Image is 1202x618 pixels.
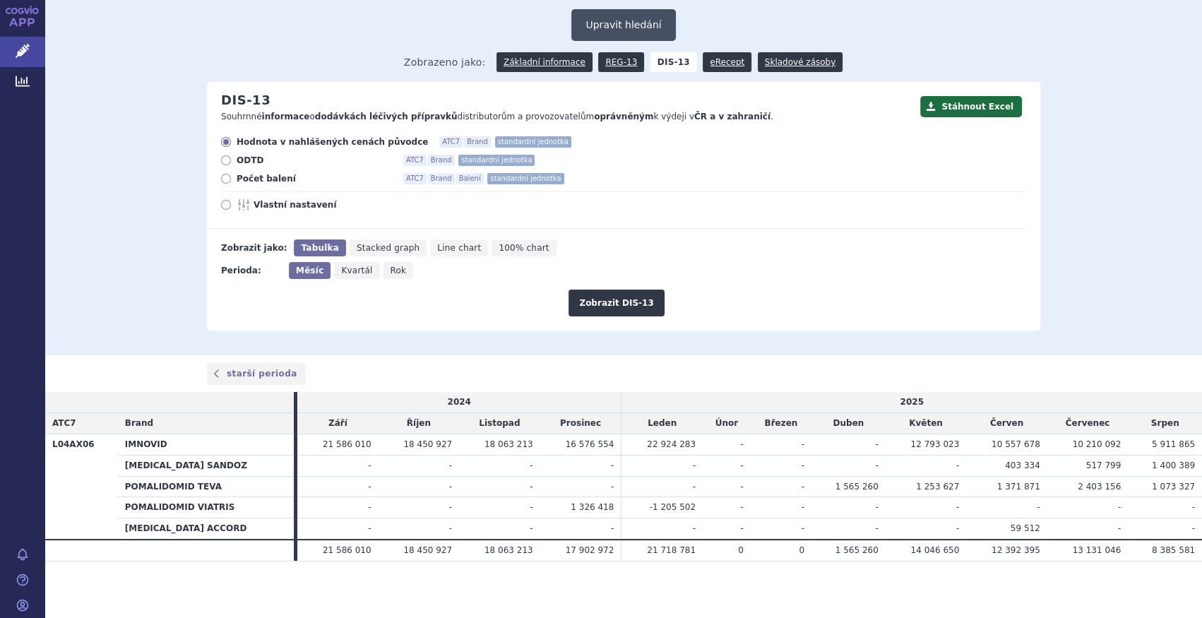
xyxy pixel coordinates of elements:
[45,434,118,539] th: L04AX06
[530,523,532,533] span: -
[379,413,460,434] td: Říjen
[496,52,593,72] a: Základní informace
[966,413,1047,434] td: Červen
[650,52,697,72] strong: DIS-13
[693,482,696,492] span: -
[221,111,913,123] p: Souhrnné o distributorům a provozovatelům k výdeji v .
[910,545,959,555] span: 14 046 650
[875,502,878,512] span: -
[1072,545,1121,555] span: 13 131 046
[456,173,484,184] span: Balení
[1192,502,1195,512] span: -
[458,155,535,166] span: standardní jednotka
[437,243,481,253] span: Line chart
[1118,523,1121,533] span: -
[341,266,372,275] span: Kvartál
[886,413,967,434] td: Květen
[1011,523,1040,533] span: 59 512
[540,413,621,434] td: Prosinec
[916,482,959,492] span: 1 253 627
[1078,482,1121,492] span: 2 403 156
[703,52,751,72] a: eRecept
[621,413,703,434] td: Leden
[693,460,696,470] span: -
[1072,439,1121,449] span: 10 210 092
[368,482,371,492] span: -
[1152,545,1195,555] span: 8 385 581
[738,545,744,555] span: 0
[530,460,532,470] span: -
[992,439,1040,449] span: 10 557 678
[811,413,886,434] td: Duben
[611,482,614,492] span: -
[751,413,811,434] td: Březen
[621,392,1202,412] td: 2025
[118,518,294,540] th: [MEDICAL_DATA] ACCORD
[920,96,1022,117] button: Stáhnout Excel
[1118,502,1121,512] span: -
[262,112,310,121] strong: informace
[118,434,294,455] th: IMNOVID
[799,545,804,555] span: 0
[459,413,540,434] td: Listopad
[118,497,294,518] th: POMALIDOMID VIATRIS
[647,439,696,449] span: 22 924 283
[694,112,770,121] strong: ČR a v zahraničí
[484,545,533,555] span: 18 063 213
[598,52,644,72] a: REG-13
[1037,502,1040,512] span: -
[323,439,371,449] span: 21 586 010
[404,52,486,72] span: Zobrazeno jako:
[449,502,452,512] span: -
[237,173,392,184] span: Počet balení
[875,460,878,470] span: -
[740,502,743,512] span: -
[802,439,804,449] span: -
[1005,460,1040,470] span: 403 334
[835,482,879,492] span: 1 565 260
[611,523,614,533] span: -
[357,243,419,253] span: Stacked graph
[611,460,614,470] span: -
[403,439,452,449] span: 18 450 927
[391,266,407,275] span: Rok
[802,482,804,492] span: -
[802,460,804,470] span: -
[1192,523,1195,533] span: -
[566,545,614,555] span: 17 902 972
[495,136,571,148] span: standardní jednotka
[1128,413,1202,434] td: Srpen
[802,502,804,512] span: -
[428,173,455,184] span: Brand
[118,455,294,476] th: [MEDICAL_DATA] SANDOZ
[530,482,532,492] span: -
[403,173,427,184] span: ATC7
[221,239,287,256] div: Zobrazit jako:
[368,460,371,470] span: -
[835,545,879,555] span: 1 565 260
[237,155,392,166] span: ODTD
[1047,413,1129,434] td: Červenec
[221,262,282,279] div: Perioda:
[875,439,878,449] span: -
[297,392,621,412] td: 2024
[484,439,533,449] span: 18 063 213
[647,545,696,555] span: 21 718 781
[1086,460,1121,470] span: 517 799
[802,523,804,533] span: -
[296,266,323,275] span: Měsíc
[52,418,76,428] span: ATC7
[315,112,458,121] strong: dodávkách léčivých přípravků
[956,460,959,470] span: -
[301,243,338,253] span: Tabulka
[125,418,153,428] span: Brand
[368,523,371,533] span: -
[1152,439,1195,449] span: 5 911 865
[569,290,664,316] button: Zobrazit DIS-13
[992,545,1040,555] span: 12 392 395
[875,523,878,533] span: -
[403,155,427,166] span: ATC7
[740,482,743,492] span: -
[594,112,653,121] strong: oprávněným
[530,502,532,512] span: -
